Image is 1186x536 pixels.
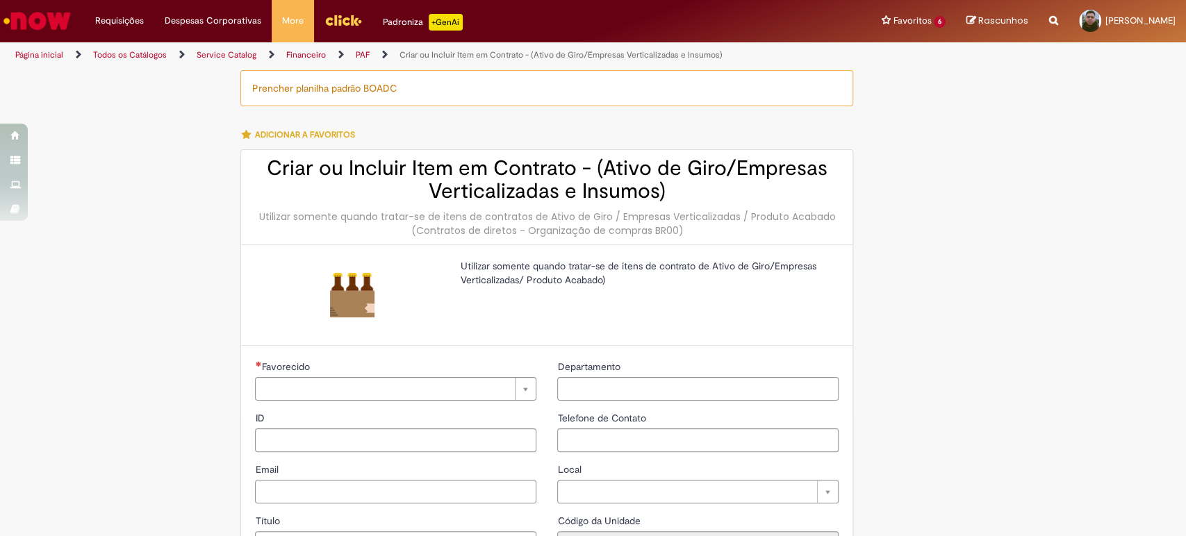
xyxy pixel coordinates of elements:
[978,14,1028,27] span: Rascunhos
[400,49,723,60] a: Criar ou Incluir Item em Contrato - (Ativo de Giro/Empresas Verticalizadas e Insumos)
[165,14,261,28] span: Despesas Corporativas
[95,14,144,28] span: Requisições
[282,14,304,28] span: More
[255,377,536,401] a: Limpar campo Favorecido
[240,120,362,149] button: Adicionar a Favoritos
[934,16,946,28] span: 6
[10,42,780,68] ul: Trilhas de página
[240,70,853,106] div: Prencher planilha padrão BOADC
[255,463,281,476] span: Email
[557,412,648,424] span: Telefone de Contato
[93,49,167,60] a: Todos os Catálogos
[255,428,536,452] input: ID
[286,49,326,60] a: Financeiro
[893,14,931,28] span: Favoritos
[383,14,463,31] div: Padroniza
[557,514,643,527] span: Somente leitura - Código da Unidade
[255,361,261,367] span: Necessários
[261,360,312,373] span: Necessários - Favorecido
[557,360,623,373] span: Departamento
[557,463,584,476] span: Local
[197,49,256,60] a: Service Catalog
[356,49,370,60] a: PAF
[255,210,839,237] div: Utilizar somente quando tratar-se de itens de contratos de Ativo de Giro / Empresas Verticalizada...
[460,259,828,287] p: Utilizar somente quando tratar-se de itens de contrato de Ativo de Giro/Empresas Verticalizadas/ ...
[15,49,63,60] a: Página inicial
[557,428,839,452] input: Telefone de Contato
[1105,15,1176,26] span: [PERSON_NAME]
[255,514,282,527] span: Título
[254,129,354,140] span: Adicionar a Favoritos
[330,273,374,317] img: Criar ou Incluir Item em Contrato - (Ativo de Giro/Empresas Verticalizadas e Insumos)
[557,480,839,503] a: Limpar campo Local
[557,377,839,401] input: Departamento
[429,14,463,31] p: +GenAi
[255,157,839,203] h2: Criar ou Incluir Item em Contrato - (Ativo de Giro/Empresas Verticalizadas e Insumos)
[557,514,643,528] label: Somente leitura - Código da Unidade
[1,7,73,35] img: ServiceNow
[255,412,267,424] span: ID
[966,15,1028,28] a: Rascunhos
[324,10,362,31] img: click_logo_yellow_360x200.png
[255,480,536,503] input: Email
